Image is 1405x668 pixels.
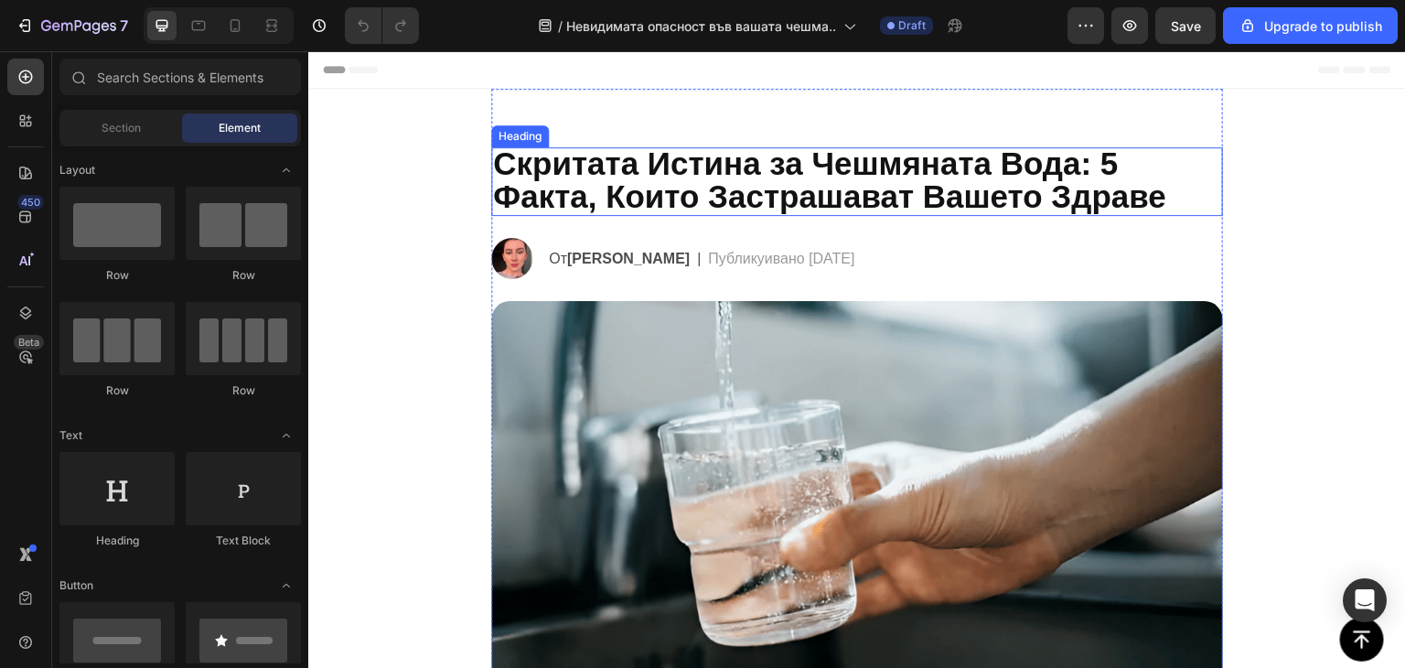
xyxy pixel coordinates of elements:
button: 7 [7,7,136,44]
button: Save [1155,7,1216,44]
button: Upgrade to publish [1223,7,1398,44]
div: Text Block [186,533,301,549]
p: Публикуивано [DATE] [400,197,546,219]
span: Save [1171,18,1201,34]
span: Toggle open [272,571,301,600]
div: Undo/Redo [345,7,419,44]
div: Beta [14,335,44,350]
div: Row [59,382,175,399]
span: Button [59,577,93,594]
span: Невидимата опасност във вашата чешма.. [566,16,836,36]
span: Draft [898,17,926,34]
span: Element [219,120,261,136]
iframe: Design area [308,51,1405,668]
span: Toggle open [272,156,301,185]
span: Layout [59,162,95,178]
div: Row [186,267,301,284]
span: Section [102,120,141,136]
div: Upgrade to publish [1239,16,1382,36]
div: Heading [59,533,175,549]
span: Text [59,427,82,444]
p: | [389,197,392,219]
input: Search Sections & Elements [59,59,301,95]
div: Row [59,267,175,284]
div: Open Intercom Messenger [1343,578,1387,622]
p: 7 [120,15,128,37]
span: Toggle open [272,421,301,450]
div: Row [186,382,301,399]
span: / [558,16,563,36]
img: gempages_581753549872956148-6b388d96-2ded-48ab-b382-a51586e0620c.png [183,250,915,663]
div: 450 [17,195,44,210]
